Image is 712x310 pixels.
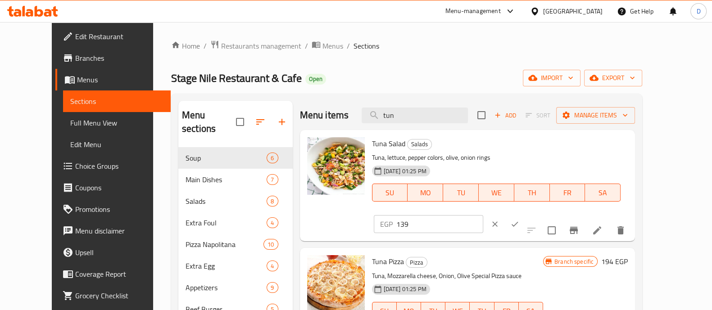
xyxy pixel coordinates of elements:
span: Menu disclaimer [75,225,163,236]
span: [DATE] 01:25 PM [380,167,430,175]
span: Coupons [75,182,163,193]
div: Pizza [406,257,427,268]
div: Salads [407,139,432,150]
span: Open [305,75,326,83]
button: delete [610,220,631,241]
button: TH [514,184,550,202]
span: Menus [77,74,163,85]
span: export [591,72,635,84]
span: Soup [186,153,267,163]
button: TU [443,184,479,202]
span: Edit Menu [70,139,163,150]
a: Home [171,40,200,51]
button: WE [479,184,514,202]
div: Open [305,74,326,85]
span: import [530,72,573,84]
div: Extra Egg4 [178,255,293,277]
input: Please enter price [396,215,483,233]
div: items [267,174,278,185]
a: Full Menu View [63,112,171,134]
span: Sections [354,40,379,51]
span: 10 [264,240,277,249]
a: Sections [63,90,171,112]
span: Restaurants management [221,40,301,51]
button: SA [585,184,621,202]
span: Extra Foul [186,217,267,228]
span: [DATE] 01:25 PM [380,285,430,293]
span: Coverage Report [75,269,163,279]
span: Sort sections [249,111,271,133]
span: 9 [267,283,277,292]
span: Main Dishes [186,174,267,185]
button: FR [550,184,585,202]
button: ok [505,214,525,234]
div: items [267,196,278,207]
a: Restaurants management [210,40,301,52]
h2: Menu items [300,108,349,122]
div: [GEOGRAPHIC_DATA] [543,6,603,16]
div: Main Dishes7 [178,169,293,190]
span: Salads [186,196,267,207]
div: Appetizers9 [178,277,293,298]
span: Extra Egg [186,261,267,271]
span: Select section first [520,108,556,122]
span: Branches [75,53,163,63]
div: items [267,217,278,228]
h2: Menu sections [182,108,236,135]
span: Tuna Salad [372,137,405,150]
span: 6 [267,154,277,162]
p: EGP [380,219,393,229]
span: Select all sections [231,112,249,131]
h6: 194 EGP [601,255,628,268]
button: Manage items [556,107,635,124]
span: Sections [70,96,163,107]
span: Full Menu View [70,117,163,128]
a: Coverage Report [55,263,171,285]
div: Soup6 [178,147,293,169]
span: D [696,6,700,16]
span: Pizza Napolitana [186,239,263,250]
button: export [584,70,642,86]
span: 7 [267,175,277,184]
span: Promotions [75,204,163,215]
div: items [267,261,278,271]
span: Choice Groups [75,161,163,171]
span: Grocery Checklist [75,290,163,301]
span: FR [553,186,582,199]
a: Branches [55,47,171,69]
a: Menu disclaimer [55,220,171,242]
a: Menus [55,69,171,90]
span: TU [447,186,475,199]
button: clear [485,214,505,234]
li: / [347,40,350,51]
nav: breadcrumb [171,40,642,52]
div: Menu-management [445,6,501,17]
span: Salads [408,139,431,149]
span: Menus [322,40,343,51]
div: items [263,239,278,250]
span: Select to update [542,221,561,240]
span: 8 [267,197,277,206]
button: MO [408,184,443,202]
div: Pizza Napolitana10 [178,234,293,255]
a: Grocery Checklist [55,285,171,306]
a: Menus [312,40,343,52]
div: Extra Foul4 [178,212,293,234]
div: items [267,282,278,293]
span: Stage Nile Restaurant & Cafe [171,68,302,88]
button: Add [491,108,520,122]
span: Tuna Pizza [372,255,404,268]
span: Manage items [563,110,628,121]
span: Upsell [75,247,163,258]
button: Branch-specific-item [563,220,585,241]
span: MO [411,186,440,199]
button: Add section [271,111,293,133]
li: / [305,40,308,51]
a: Edit menu item [592,225,603,236]
p: Tuna, lettuce, pepper colors, olive, onion rings [372,152,621,163]
a: Coupons [55,177,171,198]
button: SU [372,184,408,202]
